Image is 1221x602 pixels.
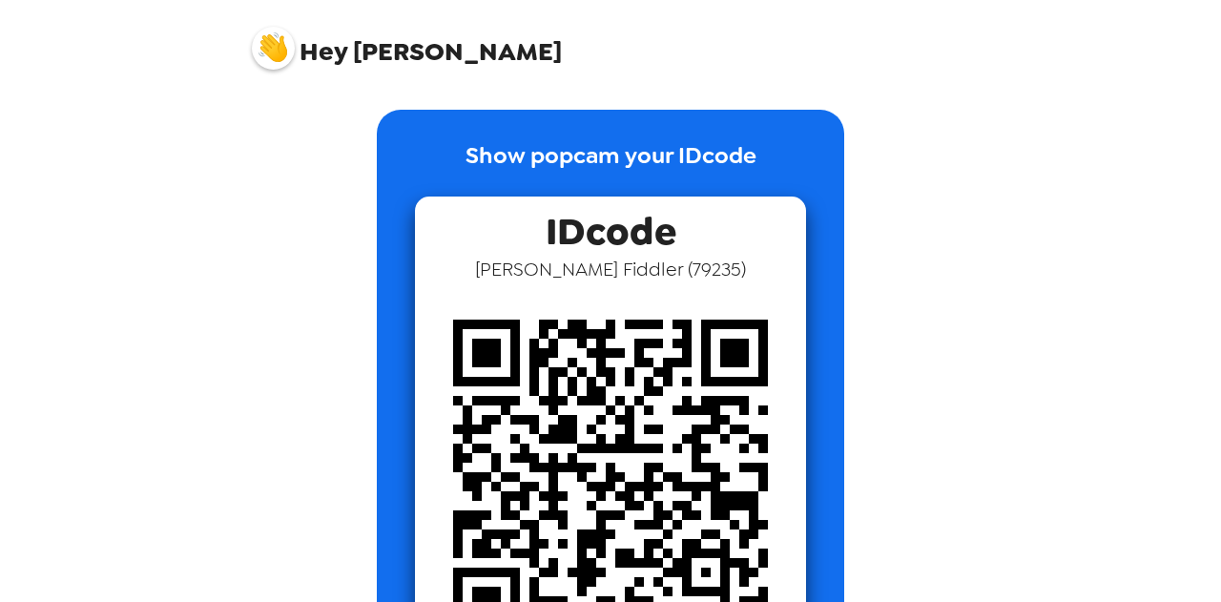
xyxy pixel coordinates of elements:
[252,27,295,70] img: profile pic
[546,197,676,257] span: IDcode
[300,34,347,69] span: Hey
[466,138,756,197] p: Show popcam your IDcode
[252,17,562,65] span: [PERSON_NAME]
[475,257,746,281] span: [PERSON_NAME] Fiddler ( 79235 )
